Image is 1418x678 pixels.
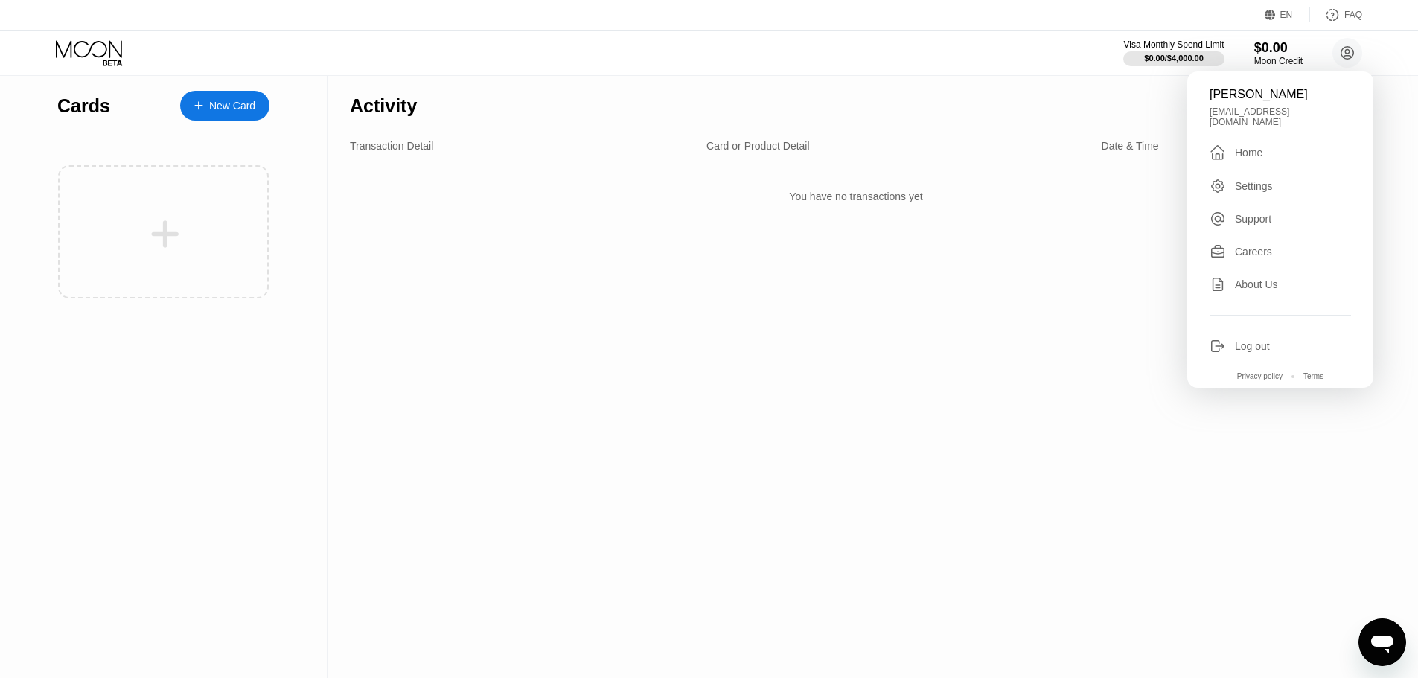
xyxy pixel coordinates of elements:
div: Privacy policy [1237,372,1283,380]
div: Log out [1235,340,1270,352]
div: EN [1265,7,1310,22]
div: Visa Monthly Spend Limit [1123,39,1224,50]
div: Support [1235,213,1271,225]
div: FAQ [1344,10,1362,20]
div: Support [1210,211,1351,227]
iframe: Button to launch messaging window [1358,618,1406,666]
div: Settings [1210,178,1351,194]
div: Transaction Detail [350,140,433,152]
div: About Us [1210,276,1351,292]
div: [PERSON_NAME] [1210,88,1351,101]
div:  [1210,144,1226,161]
div: Date & Time [1102,140,1159,152]
div: Activity [350,95,417,117]
div: $0.00Moon Credit [1254,40,1303,66]
div: Terms [1303,372,1323,380]
div: FAQ [1310,7,1362,22]
div: Careers [1210,243,1351,260]
div: Log out [1210,338,1351,354]
div: You have no transactions yet [350,176,1362,217]
div: New Card [180,91,269,121]
div: $0.00 / $4,000.00 [1144,54,1204,63]
div: Careers [1235,246,1272,258]
div: EN [1280,10,1293,20]
div: About Us [1235,278,1278,290]
div: Home [1235,147,1262,159]
div: [EMAIL_ADDRESS][DOMAIN_NAME] [1210,106,1351,127]
div: Home [1210,144,1351,161]
div: Cards [57,95,110,117]
div: $0.00 [1254,40,1303,56]
div: Moon Credit [1254,56,1303,66]
div: Settings [1235,180,1273,192]
div: New Card [209,100,255,112]
div: Card or Product Detail [706,140,810,152]
div: Visa Monthly Spend Limit$0.00/$4,000.00 [1123,39,1224,66]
